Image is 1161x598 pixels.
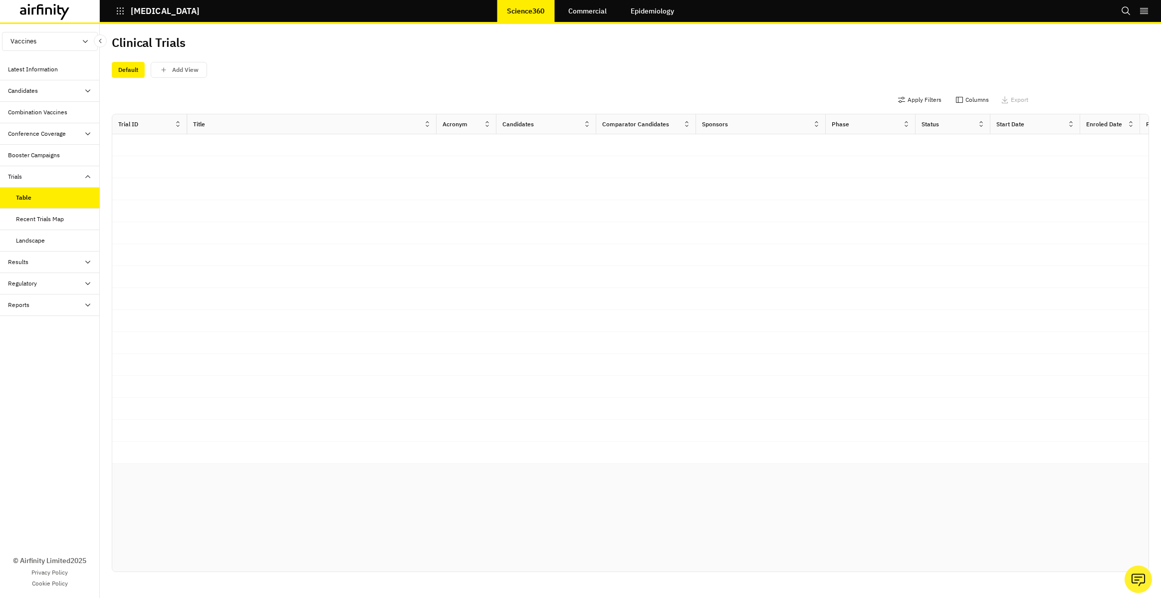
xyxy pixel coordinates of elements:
div: Latest Information [8,65,58,74]
p: [MEDICAL_DATA] [131,6,200,15]
button: Close Sidebar [94,34,107,47]
div: Trials [8,172,22,181]
div: Start Date [996,120,1024,129]
div: Recent Trials Map [16,215,64,224]
a: Cookie Policy [32,579,68,588]
h2: Clinical Trials [112,35,186,50]
div: Candidates [8,86,38,95]
button: [MEDICAL_DATA] [116,2,200,19]
button: Ask our analysts [1125,566,1152,593]
div: Booster Campaigns [8,151,60,160]
div: Conference Coverage [8,129,66,138]
div: Title [193,120,205,129]
p: Export [1011,96,1028,103]
button: Vaccines [2,32,98,51]
button: Columns [955,92,989,108]
a: Privacy Policy [31,568,68,577]
button: Search [1121,2,1131,19]
div: Landscape [16,236,45,245]
div: Trial ID [118,120,138,129]
p: © Airfinity Limited 2025 [13,556,86,566]
div: Default [112,62,145,78]
div: Regulatory [8,279,37,288]
div: Acronym [443,120,467,129]
p: Science360 [507,7,544,15]
div: Enroled Date [1086,120,1122,129]
div: Phase [832,120,849,129]
p: Add View [172,66,199,73]
div: Sponsors [702,120,728,129]
button: Export [1001,92,1028,108]
div: Reports [8,300,29,309]
button: save changes [151,62,207,78]
div: Combination Vaccines [8,108,67,117]
div: Table [16,193,31,202]
button: Apply Filters [898,92,941,108]
div: Comparator Candidates [602,120,669,129]
div: Status [922,120,939,129]
div: Results [8,258,28,267]
div: Candidates [502,120,534,129]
